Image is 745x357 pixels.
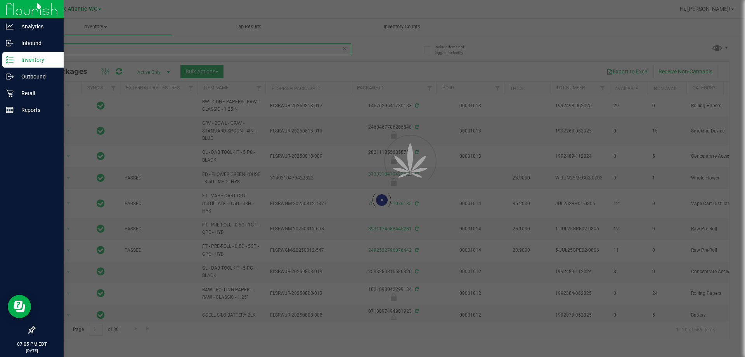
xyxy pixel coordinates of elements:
[14,89,60,98] p: Retail
[14,105,60,115] p: Reports
[6,23,14,30] inline-svg: Analytics
[14,22,60,31] p: Analytics
[14,38,60,48] p: Inbound
[6,39,14,47] inline-svg: Inbound
[3,341,60,348] p: 07:05 PM EDT
[14,72,60,81] p: Outbound
[6,73,14,80] inline-svg: Outbound
[6,89,14,97] inline-svg: Retail
[6,56,14,64] inline-svg: Inventory
[3,348,60,354] p: [DATE]
[6,106,14,114] inline-svg: Reports
[8,295,31,318] iframe: Resource center
[14,55,60,64] p: Inventory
